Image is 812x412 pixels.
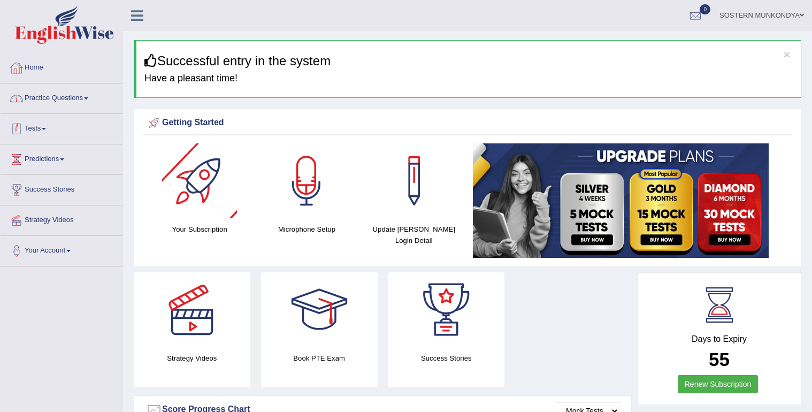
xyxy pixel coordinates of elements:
a: Predictions [1,144,122,171]
b: 55 [709,349,730,370]
a: Renew Subscription [678,375,759,393]
h4: Update [PERSON_NAME] Login Detail [366,224,462,246]
span: 0 [700,4,710,14]
a: Your Account [1,236,122,263]
h4: Days to Expiry [649,334,789,344]
h4: Success Stories [388,353,505,364]
h4: Strategy Videos [134,353,250,364]
a: Tests [1,114,122,141]
h4: Your Subscription [151,224,248,235]
div: Getting Started [146,115,789,131]
a: Home [1,53,122,80]
a: Practice Questions [1,83,122,110]
h3: Successful entry in the system [144,54,793,68]
h4: Book PTE Exam [261,353,378,364]
img: small5.jpg [473,143,769,258]
a: Success Stories [1,175,122,202]
button: × [784,49,790,60]
h4: Microphone Setup [258,224,355,235]
h4: Have a pleasant time! [144,73,793,84]
a: Strategy Videos [1,205,122,232]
